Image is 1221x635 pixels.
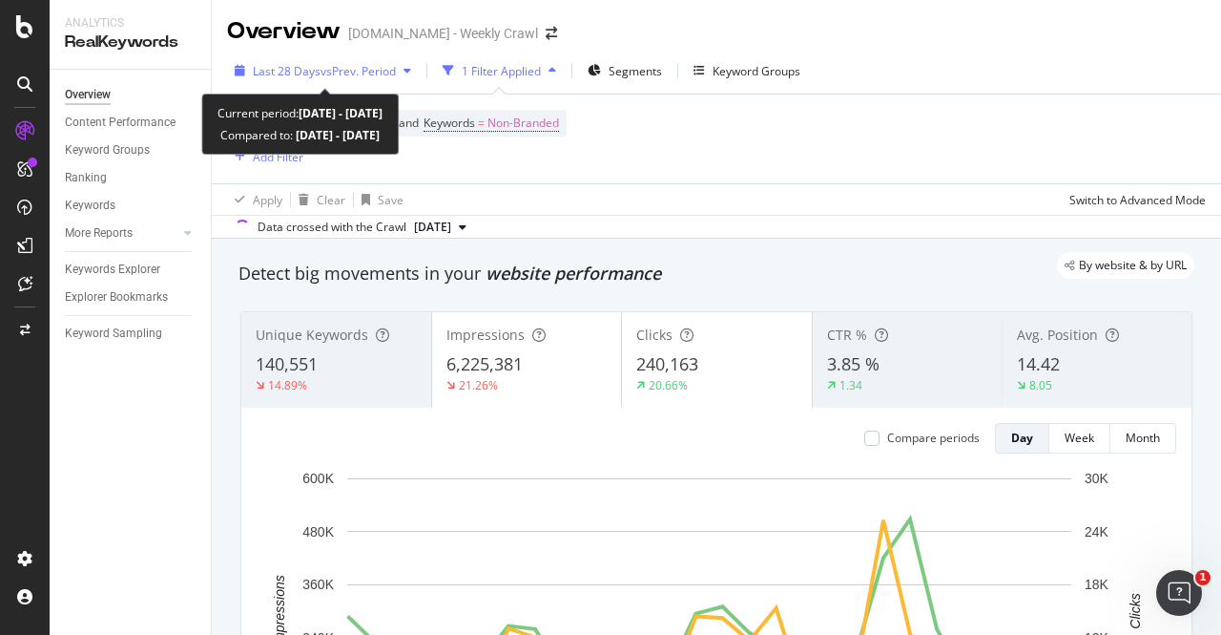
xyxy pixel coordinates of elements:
[256,326,368,344] span: Unique Keywords
[827,326,867,344] span: CTR %
[217,102,383,124] div: Current period:
[258,219,406,236] div: Data crossed with the Crawl
[406,216,474,239] button: [DATE]
[1079,260,1187,271] span: By website & by URL
[446,326,525,344] span: Impressions
[65,260,160,280] div: Keywords Explorer
[65,223,178,243] a: More Reports
[65,85,111,105] div: Overview
[686,55,808,86] button: Keyword Groups
[253,192,282,208] div: Apply
[1017,352,1060,375] span: 14.42
[424,115,475,131] span: Keywords
[1110,423,1176,454] button: Month
[649,377,688,393] div: 20.66%
[65,168,107,188] div: Ranking
[65,32,196,53] div: RealKeywords
[302,471,334,486] text: 600K
[435,55,564,86] button: 1 Filter Applied
[65,196,115,216] div: Keywords
[462,63,541,79] div: 1 Filter Applied
[378,192,404,208] div: Save
[227,15,341,48] div: Overview
[65,140,197,160] a: Keyword Groups
[65,113,197,133] a: Content Performance
[995,423,1049,454] button: Day
[293,127,380,143] b: [DATE] - [DATE]
[1011,430,1033,446] div: Day
[348,24,538,43] div: [DOMAIN_NAME] - Weekly Crawl
[1029,377,1052,393] div: 8.05
[302,524,334,540] text: 480K
[1069,192,1206,208] div: Switch to Advanced Mode
[1156,570,1202,616] iframe: Intercom live chat
[399,115,419,131] span: and
[354,184,404,215] button: Save
[827,352,880,375] span: 3.85 %
[446,352,523,375] span: 6,225,381
[1195,570,1211,585] span: 1
[65,196,197,216] a: Keywords
[65,324,162,344] div: Keyword Sampling
[65,287,168,307] div: Explorer Bookmarks
[302,577,334,592] text: 360K
[220,124,380,146] div: Compared to:
[1062,184,1206,215] button: Switch to Advanced Mode
[414,219,451,236] span: 2025 Sep. 29th
[1049,423,1110,454] button: Week
[291,184,345,215] button: Clear
[65,324,197,344] a: Keyword Sampling
[317,192,345,208] div: Clear
[321,63,396,79] span: vs Prev. Period
[839,377,862,393] div: 1.34
[487,110,559,137] span: Non-Branded
[636,326,673,344] span: Clicks
[478,115,485,131] span: =
[459,377,498,393] div: 21.26%
[65,223,133,243] div: More Reports
[1128,593,1143,628] text: Clicks
[65,287,197,307] a: Explorer Bookmarks
[268,377,307,393] div: 14.89%
[1085,524,1109,540] text: 24K
[1126,430,1160,446] div: Month
[1085,471,1109,486] text: 30K
[65,15,196,32] div: Analytics
[227,145,303,168] button: Add Filter
[580,55,670,86] button: Segments
[256,352,318,375] span: 140,551
[65,113,176,133] div: Content Performance
[65,140,150,160] div: Keyword Groups
[253,63,321,79] span: Last 28 Days
[65,85,197,105] a: Overview
[65,260,197,280] a: Keywords Explorer
[546,27,557,40] div: arrow-right-arrow-left
[887,430,980,446] div: Compare periods
[1017,326,1098,344] span: Avg. Position
[227,55,419,86] button: Last 28 DaysvsPrev. Period
[636,352,698,375] span: 240,163
[1057,252,1194,279] div: legacy label
[299,105,383,121] b: [DATE] - [DATE]
[609,63,662,79] span: Segments
[1065,430,1094,446] div: Week
[713,63,800,79] div: Keyword Groups
[65,168,197,188] a: Ranking
[1085,577,1109,592] text: 18K
[253,149,303,165] div: Add Filter
[227,184,282,215] button: Apply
